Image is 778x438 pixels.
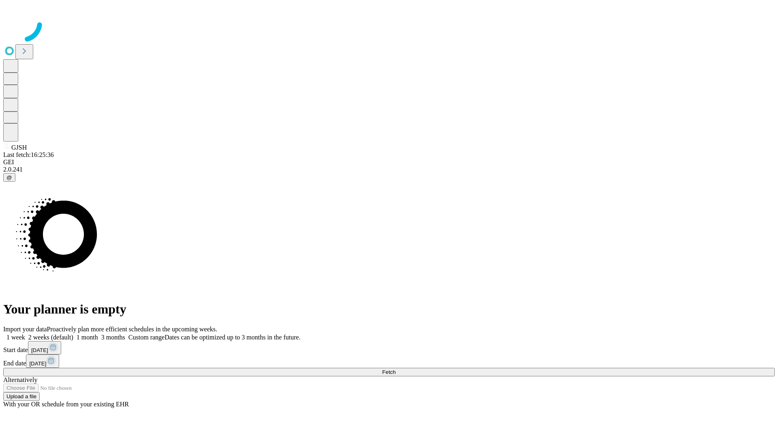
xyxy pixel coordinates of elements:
[3,401,129,408] span: With your OR schedule from your existing EHR
[3,151,54,158] span: Last fetch: 16:25:36
[101,334,125,341] span: 3 months
[3,376,37,383] span: Alternatively
[165,334,300,341] span: Dates can be optimized up to 3 months in the future.
[26,354,59,368] button: [DATE]
[382,369,395,375] span: Fetch
[3,341,775,354] div: Start date
[3,173,15,182] button: @
[3,166,775,173] div: 2.0.241
[3,354,775,368] div: End date
[11,144,27,151] span: GJSH
[77,334,98,341] span: 1 month
[29,361,46,367] span: [DATE]
[3,368,775,376] button: Fetch
[28,341,61,354] button: [DATE]
[128,334,165,341] span: Custom range
[3,392,40,401] button: Upload a file
[47,326,217,333] span: Proactively plan more efficient schedules in the upcoming weeks.
[28,334,73,341] span: 2 weeks (default)
[3,326,47,333] span: Import your data
[6,174,12,180] span: @
[3,302,775,317] h1: Your planner is empty
[31,347,48,353] span: [DATE]
[3,159,775,166] div: GEI
[6,334,25,341] span: 1 week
